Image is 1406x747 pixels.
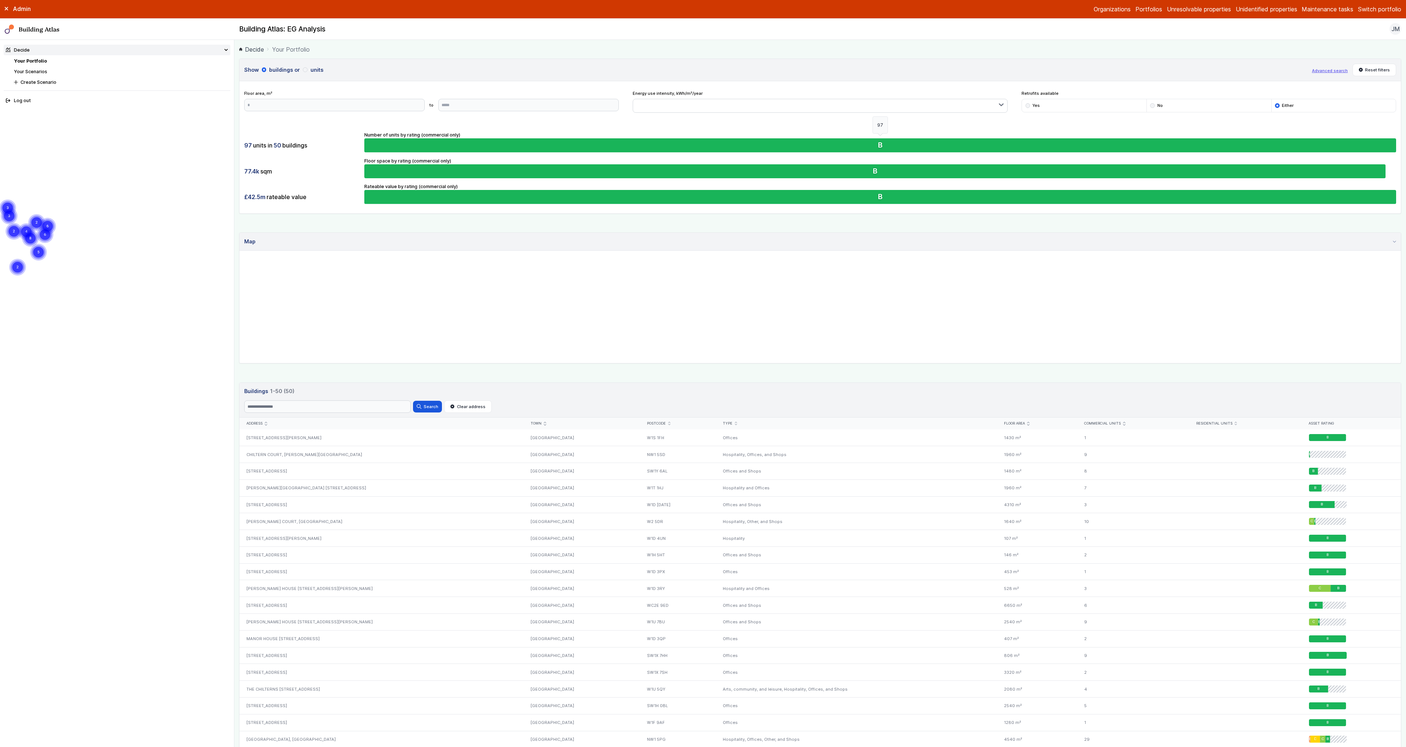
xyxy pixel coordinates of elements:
[1327,653,1329,658] span: B
[244,66,1308,74] h3: Show
[239,714,1401,731] a: [STREET_ADDRESS][GEOGRAPHIC_DATA]W1F 9AFOffices1280 m²1B
[640,714,716,731] div: W1F 9AF
[647,421,709,426] div: Postcode
[1077,614,1189,631] div: 9
[1077,496,1189,513] div: 3
[1167,5,1231,14] a: Unresolvable properties
[640,580,716,597] div: W1D 3RY
[1319,586,1321,591] span: C
[997,580,1077,597] div: 528 m²
[723,421,990,426] div: Type
[1318,687,1320,691] span: B
[1094,5,1131,14] a: Organizations
[997,479,1077,496] div: 1960 m²
[640,479,716,496] div: W1T 1HJ
[239,664,1401,681] a: [STREET_ADDRESS][GEOGRAPHIC_DATA]SW1X 7SHOffices3320 m²2B
[14,58,47,64] a: Your Portfolio
[239,614,524,631] div: [PERSON_NAME] HOUSE [STREET_ADDRESS][PERSON_NAME]
[716,429,997,446] div: Offices
[364,157,1396,179] div: Floor space by rating (commercial only)
[1321,737,1324,742] span: C
[640,630,716,647] div: W1D 3QP
[239,463,524,480] div: [STREET_ADDRESS]
[524,630,640,647] div: [GEOGRAPHIC_DATA]
[239,233,1401,251] summary: Map
[14,69,47,74] a: Your Scenarios
[1309,421,1394,426] div: Asset rating
[239,25,326,34] h2: Building Atlas: EG Analysis
[5,25,14,34] img: main-0bbd2752.svg
[1321,503,1323,507] span: B
[4,96,231,106] button: Log out
[640,513,716,530] div: W2 5DR
[997,463,1077,480] div: 1480 m²
[716,614,997,631] div: Offices and Shops
[524,546,640,563] div: [GEOGRAPHIC_DATA]
[444,400,492,413] button: Clear address
[524,580,640,597] div: [GEOGRAPHIC_DATA]
[1327,703,1329,708] span: B
[1077,681,1189,698] div: 4
[1196,421,1293,426] div: Residential units
[524,496,640,513] div: [GEOGRAPHIC_DATA]
[997,446,1077,463] div: 1960 m²
[997,630,1077,647] div: 407 m²
[1327,737,1329,742] span: B
[1327,670,1329,675] span: B
[716,630,997,647] div: Offices
[1327,435,1329,440] span: B
[239,496,524,513] div: [STREET_ADDRESS]
[244,138,360,152] div: units in buildings
[1315,603,1317,608] span: B
[413,401,442,412] button: Search
[716,597,997,614] div: Offices and Shops
[272,45,310,54] span: Your Portfolio
[1077,479,1189,496] div: 7
[640,647,716,664] div: SW1X 7HH
[640,429,716,446] div: W1S 1FH
[640,496,716,513] div: W1D [DATE]
[716,563,997,580] div: Offices
[997,546,1077,563] div: 146 m²
[640,664,716,681] div: SW1X 7SH
[239,630,1401,647] a: MANOR HOUSE [STREET_ADDRESS][GEOGRAPHIC_DATA]W1D 3QPOffices407 m²2B
[239,614,1401,631] a: [PERSON_NAME] HOUSE [STREET_ADDRESS][PERSON_NAME][GEOGRAPHIC_DATA]W1U 7BUOffices and Shops2540 m²9CB
[524,446,640,463] div: [GEOGRAPHIC_DATA]
[244,141,252,149] span: 97
[239,546,1401,563] a: [STREET_ADDRESS][GEOGRAPHIC_DATA]W1H 5HTOffices and Shops146 m²2B
[1327,553,1329,557] span: B
[1327,636,1329,641] span: B
[239,530,1401,547] a: [STREET_ADDRESS][PERSON_NAME][GEOGRAPHIC_DATA]W1D 4UNHospitality107 m²1B
[239,697,524,714] div: [STREET_ADDRESS]
[239,513,524,530] div: [PERSON_NAME] COURT, [GEOGRAPHIC_DATA]
[1077,563,1189,580] div: 1
[640,530,716,547] div: W1D 4UN
[716,513,997,530] div: Hospitality, Other, and Shops
[716,496,997,513] div: Offices and Shops
[1327,720,1329,725] span: B
[524,697,640,714] div: [GEOGRAPHIC_DATA]
[716,530,997,547] div: Hospitality
[524,563,640,580] div: [GEOGRAPHIC_DATA]
[1313,469,1315,474] span: B
[364,164,1396,178] button: B
[6,46,30,53] div: Decide
[239,681,524,698] div: THE CHILTERNS [STREET_ADDRESS]
[239,446,1401,463] a: CHILTERN COURT, [PERSON_NAME][GEOGRAPHIC_DATA][GEOGRAPHIC_DATA]NW1 5SDHospitality, Offices, and S...
[524,463,640,480] div: [GEOGRAPHIC_DATA]
[1077,446,1189,463] div: 9
[716,664,997,681] div: Offices
[246,421,516,426] div: Address
[524,429,640,446] div: [GEOGRAPHIC_DATA]
[239,513,1401,530] a: [PERSON_NAME] COURT, [GEOGRAPHIC_DATA][GEOGRAPHIC_DATA]W2 5DRHospitality, Other, and Shops1640 m²...
[1077,597,1189,614] div: 6
[239,597,1401,614] a: [STREET_ADDRESS][GEOGRAPHIC_DATA]WC2E 9EDOffices and Shops6650 m²6B
[244,193,265,201] span: £42.5m
[524,647,640,664] div: [GEOGRAPHIC_DATA]
[524,614,640,631] div: [GEOGRAPHIC_DATA]
[1309,452,1310,457] span: B
[524,513,640,530] div: [GEOGRAPHIC_DATA]
[239,496,1401,513] a: [STREET_ADDRESS][GEOGRAPHIC_DATA]W1D [DATE]Offices and Shops4310 m²3B
[640,446,716,463] div: NW1 5SD
[1312,68,1348,74] button: Advanced search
